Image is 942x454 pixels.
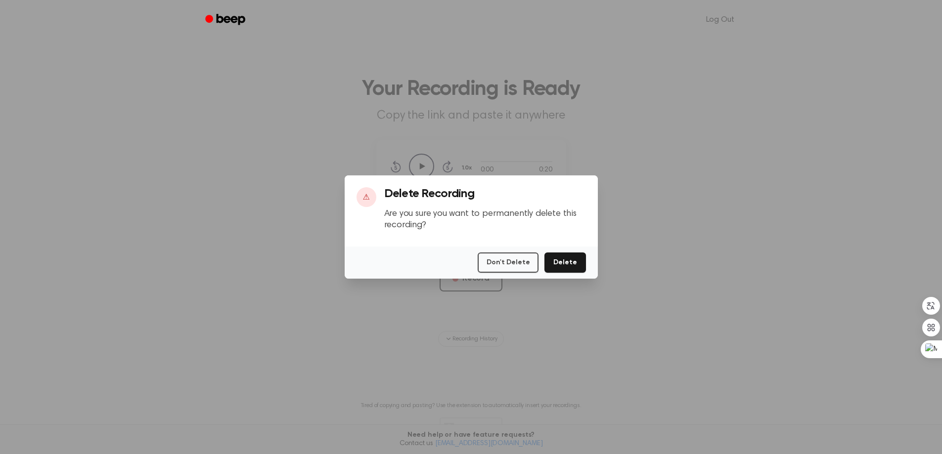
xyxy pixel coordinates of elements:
a: Beep [198,10,254,30]
button: Don't Delete [478,252,538,273]
a: Log Out [696,8,744,32]
h3: Delete Recording [384,187,586,201]
div: ⚠ [357,187,376,207]
button: Delete [544,252,585,273]
p: Are you sure you want to permanently delete this recording? [384,208,586,231]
